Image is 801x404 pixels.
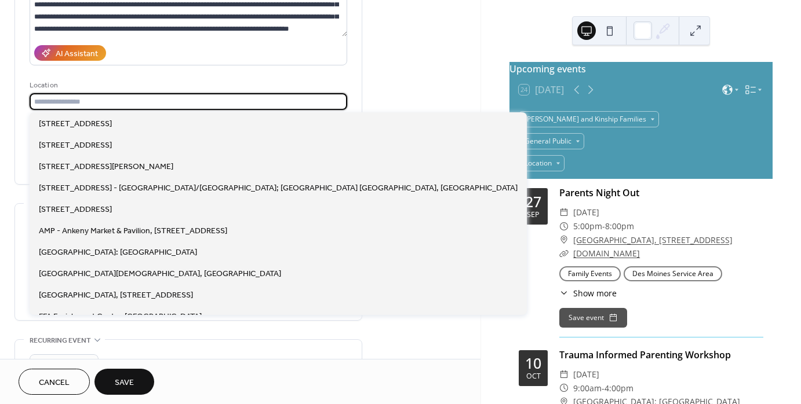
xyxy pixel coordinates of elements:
span: FFA Enrichment Center, [GEOGRAPHIC_DATA] [39,310,202,322]
span: 9:00am [573,381,602,395]
span: Do not repeat [34,357,78,370]
div: 10 [525,356,541,370]
span: Cancel [39,377,70,389]
span: [DATE] [573,205,599,219]
span: [STREET_ADDRESS] - [GEOGRAPHIC_DATA]/[GEOGRAPHIC_DATA]; [GEOGRAPHIC_DATA] [GEOGRAPHIC_DATA], [GEO... [39,182,518,194]
span: Save [115,377,134,389]
a: [DOMAIN_NAME] [573,248,640,259]
div: ​ [559,287,569,299]
a: Parents Night Out [559,186,639,199]
span: 4:00pm [605,381,633,395]
span: [STREET_ADDRESS] [39,139,112,151]
div: Upcoming events [509,62,773,76]
button: Save [94,369,154,395]
span: [STREET_ADDRESS] [39,203,112,215]
span: [GEOGRAPHIC_DATA], [STREET_ADDRESS] [39,289,193,301]
div: ​ [559,381,569,395]
span: Recurring event [30,335,91,347]
div: Location [30,79,345,91]
span: [GEOGRAPHIC_DATA]: [GEOGRAPHIC_DATA] [39,246,197,258]
span: - [602,381,605,395]
a: [GEOGRAPHIC_DATA], [STREET_ADDRESS] [573,233,733,247]
button: Cancel [19,369,90,395]
span: [DATE] [573,368,599,381]
div: AI Assistant [56,48,98,60]
span: 8:00pm [605,219,634,233]
span: Show more [573,287,617,299]
span: 5:00pm [573,219,602,233]
span: [GEOGRAPHIC_DATA][DEMOGRAPHIC_DATA], [GEOGRAPHIC_DATA] [39,267,281,280]
button: AI Assistant [34,45,106,61]
div: 27 [525,194,541,209]
div: ​ [559,247,569,260]
div: ​ [559,368,569,381]
span: AMP - Ankeny Market & Pavilion, [STREET_ADDRESS] [39,225,227,237]
div: Sep [527,211,540,219]
div: Oct [526,373,541,380]
div: ​ [559,233,569,247]
span: - [602,219,605,233]
span: [STREET_ADDRESS] [39,117,112,130]
a: Trauma Informed Parenting Workshop [559,348,731,361]
button: ​Show more [559,287,617,299]
span: [STREET_ADDRESS][PERSON_NAME] [39,160,173,172]
div: ​ [559,205,569,219]
div: ​ [559,219,569,233]
button: Save event [559,308,627,328]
